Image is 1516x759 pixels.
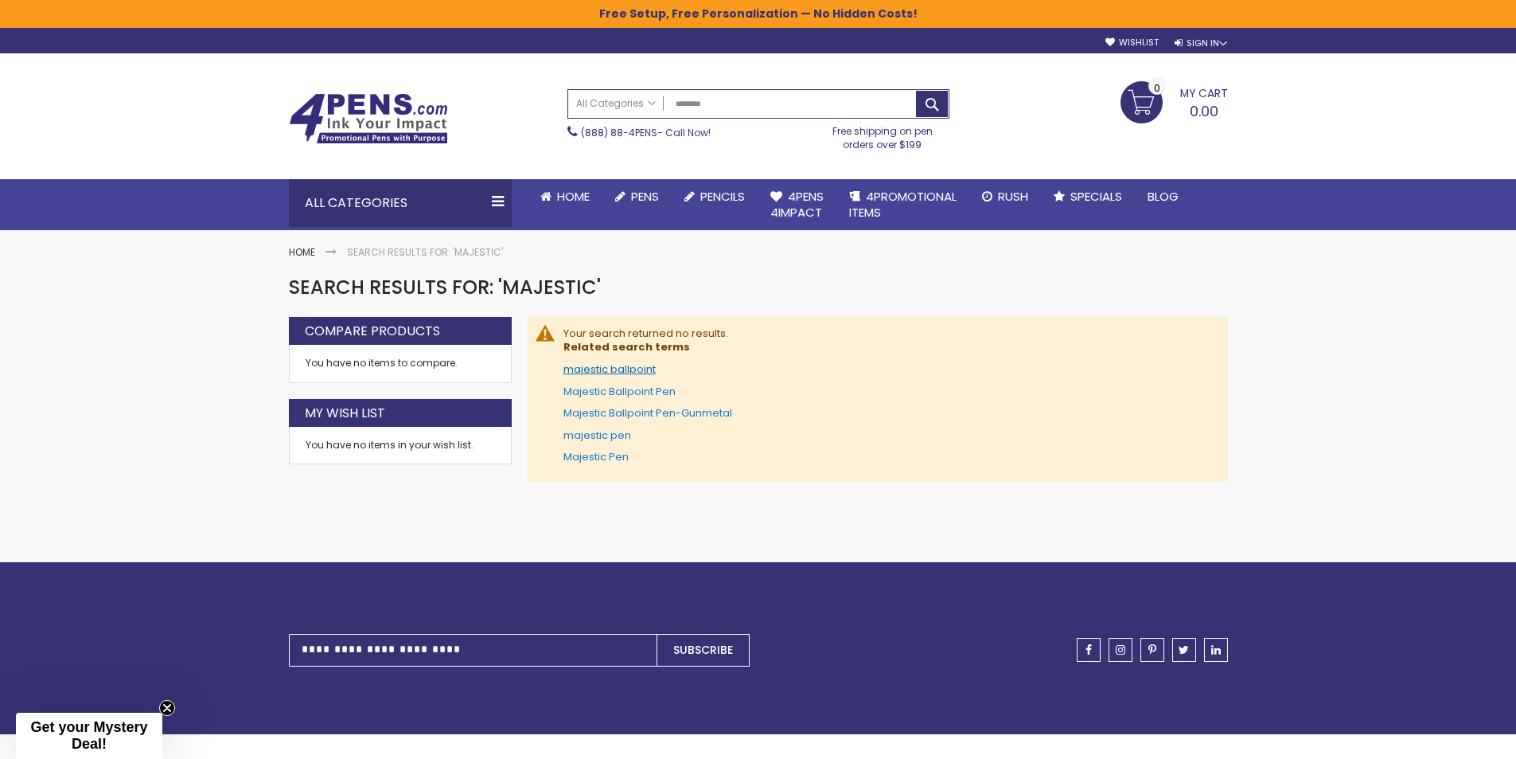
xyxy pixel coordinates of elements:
strong: Search results for: 'majestic' [347,245,503,259]
a: majestic pen [563,428,631,443]
span: Get your Mystery Deal! [30,719,147,752]
span: twitter [1179,644,1189,655]
span: 0 [1154,80,1160,96]
span: 4Pens 4impact [770,188,824,221]
a: instagram [1109,638,1132,662]
span: Rush [998,188,1028,205]
a: All Categories [568,90,664,116]
a: Specials [1041,179,1135,214]
div: Your search returned no results. [563,327,1212,464]
span: Subscribe [673,642,733,658]
button: Subscribe [657,634,750,667]
a: Pencils [672,179,758,214]
strong: Compare Products [305,323,440,340]
span: Home [557,188,590,205]
a: linkedin [1204,638,1228,662]
span: 0.00 [1190,101,1218,121]
a: Majestic Pen [563,449,629,464]
span: Specials [1070,188,1122,205]
div: Sign In [1175,37,1227,49]
button: Close teaser [159,700,175,716]
span: - Call Now! [581,126,711,139]
a: twitter [1172,638,1196,662]
div: Get your Mystery Deal!Close teaser [16,713,162,759]
span: Pens [631,188,659,205]
img: 4Pens Custom Pens and Promotional Products [289,93,448,144]
span: Blog [1148,188,1179,205]
div: All Categories [289,179,512,227]
a: majestic ballpoint [563,362,656,377]
a: (888) 88-4PENS [581,126,657,139]
span: Search results for: 'majestic' [289,274,601,300]
strong: My Wish List [305,405,385,422]
a: pinterest [1140,638,1164,662]
a: 0.00 0 [1120,81,1228,121]
span: 4PROMOTIONAL ITEMS [849,188,957,221]
a: 4Pens4impact [758,179,836,231]
span: pinterest [1148,644,1156,655]
iframe: Google Customer Reviews [1385,716,1516,759]
span: linkedin [1211,644,1221,655]
a: facebook [1077,638,1101,662]
div: You have no items in your wish list. [306,439,495,452]
a: Home [528,179,602,214]
a: Majestic Ballpoint Pen-Gunmetal [563,405,732,421]
a: Wishlist [1105,37,1159,49]
div: Free shipping on pen orders over $199 [816,119,949,151]
a: Home [289,245,315,259]
span: Pencils [700,188,745,205]
a: Majestic Ballpoint Pen [563,384,676,399]
a: Blog [1135,179,1191,214]
a: Rush [969,179,1041,214]
div: You have no items to compare. [289,345,512,382]
a: Pens [602,179,672,214]
span: facebook [1085,644,1092,655]
span: instagram [1116,644,1125,655]
span: All Categories [576,97,656,110]
a: 4PROMOTIONALITEMS [836,179,969,231]
dt: Related search terms [563,340,1212,354]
